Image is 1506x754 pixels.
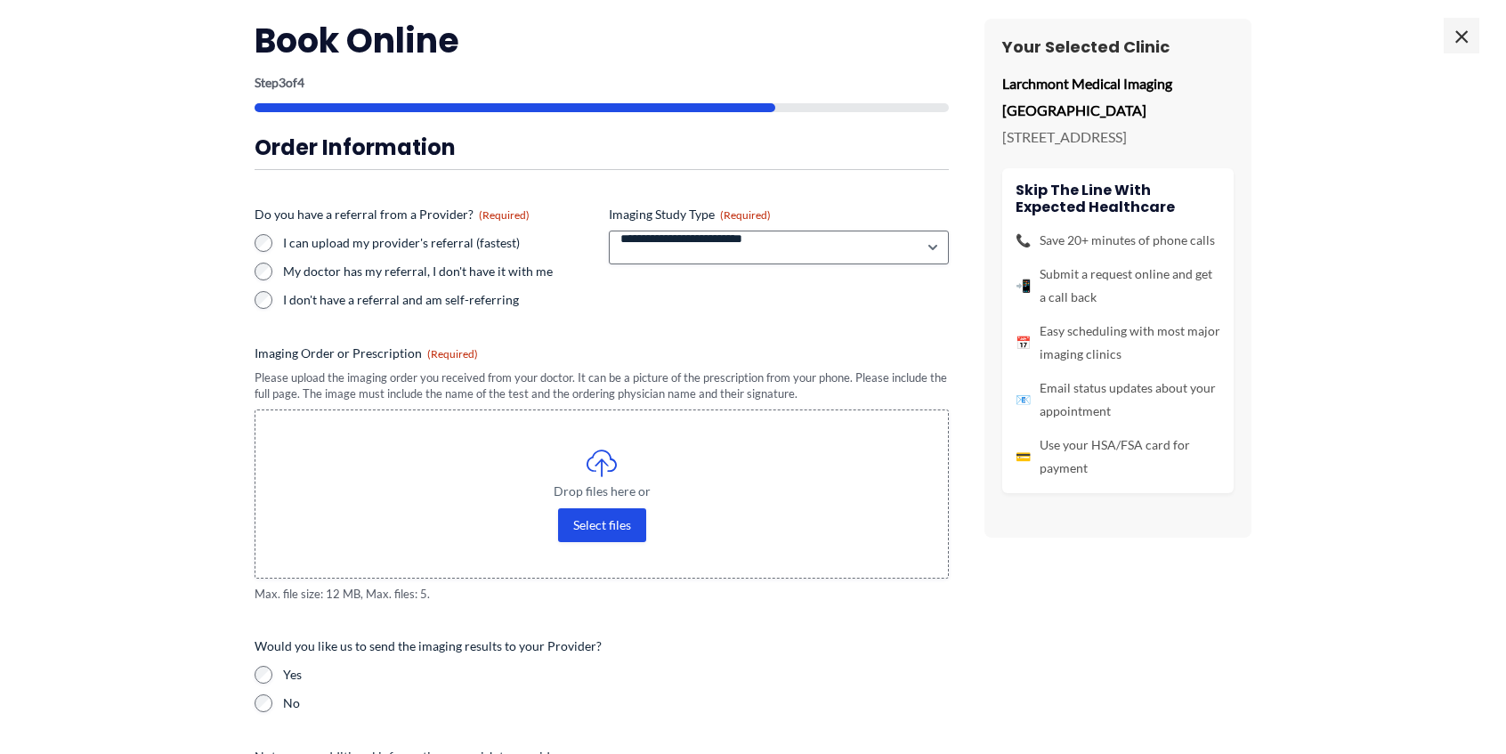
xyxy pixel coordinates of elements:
span: 📧 [1016,388,1031,411]
label: My doctor has my referral, I don't have it with me [283,263,595,280]
h4: Skip the line with Expected Healthcare [1016,182,1220,215]
span: Max. file size: 12 MB, Max. files: 5. [255,586,949,603]
span: 💳 [1016,445,1031,468]
p: Larchmont Medical Imaging [GEOGRAPHIC_DATA] [1002,70,1234,123]
span: (Required) [479,208,530,222]
span: 4 [297,75,304,90]
li: Use your HSA/FSA card for payment [1016,434,1220,480]
li: Submit a request online and get a call back [1016,263,1220,309]
h3: Order Information [255,134,949,161]
p: [STREET_ADDRESS] [1002,124,1234,150]
legend: Do you have a referral from a Provider? [255,206,530,223]
label: Yes [283,666,949,684]
legend: Would you like us to send the imaging results to your Provider? [255,637,602,655]
p: Step of [255,77,949,89]
button: select files, imaging order or prescription(required) [558,508,646,542]
span: 📅 [1016,331,1031,354]
h3: Your Selected Clinic [1002,36,1234,57]
span: × [1444,18,1479,53]
label: I can upload my provider's referral (fastest) [283,234,595,252]
label: No [283,694,949,712]
div: Please upload the imaging order you received from your doctor. It can be a picture of the prescri... [255,369,949,402]
label: Imaging Order or Prescription [255,345,949,362]
span: 📲 [1016,274,1031,297]
span: 3 [279,75,286,90]
label: I don't have a referral and am self-referring [283,291,595,309]
span: Drop files here or [291,485,912,498]
li: Save 20+ minutes of phone calls [1016,229,1220,252]
li: Easy scheduling with most major imaging clinics [1016,320,1220,366]
span: (Required) [427,347,478,361]
label: Imaging Study Type [609,206,949,223]
span: (Required) [720,208,771,222]
li: Email status updates about your appointment [1016,377,1220,423]
span: 📞 [1016,229,1031,252]
h2: Book Online [255,19,949,62]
